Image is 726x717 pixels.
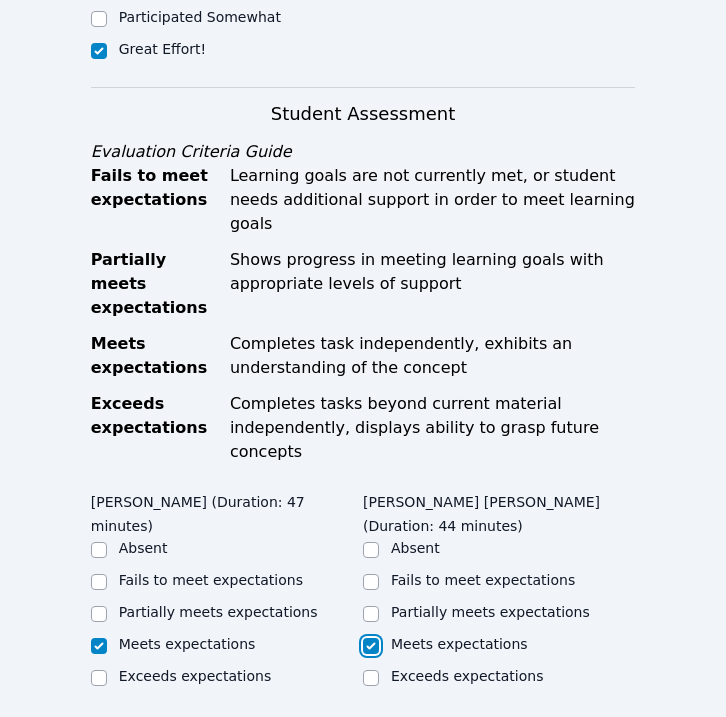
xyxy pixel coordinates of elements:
[391,604,590,620] label: Partially meets expectations
[91,140,636,164] div: Evaluation Criteria Guide
[91,164,218,236] div: Fails to meet expectations
[119,41,206,57] label: Great Effort!
[119,604,318,620] label: Partially meets expectations
[119,572,303,588] label: Fails to meet expectations
[91,248,218,320] div: Partially meets expectations
[391,572,575,588] label: Fails to meet expectations
[230,248,635,320] div: Shows progress in meeting learning goals with appropriate levels of support
[230,164,635,236] div: Learning goals are not currently met, or student needs additional support in order to meet learni...
[91,332,218,380] div: Meets expectations
[363,484,635,538] legend: [PERSON_NAME] [PERSON_NAME] (Duration: 44 minutes)
[230,332,635,380] div: Completes task independently, exhibits an understanding of the concept
[391,540,440,556] label: Absent
[91,100,636,128] h3: Student Assessment
[391,636,528,652] label: Meets expectations
[119,668,271,684] label: Exceeds expectations
[119,540,168,556] label: Absent
[91,392,218,464] div: Exceeds expectations
[230,392,635,464] div: Completes tasks beyond current material independently, displays ability to grasp future concepts
[391,668,543,684] label: Exceeds expectations
[91,484,363,538] legend: [PERSON_NAME] (Duration: 47 minutes)
[119,9,281,25] label: Participated Somewhat
[119,636,256,652] label: Meets expectations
